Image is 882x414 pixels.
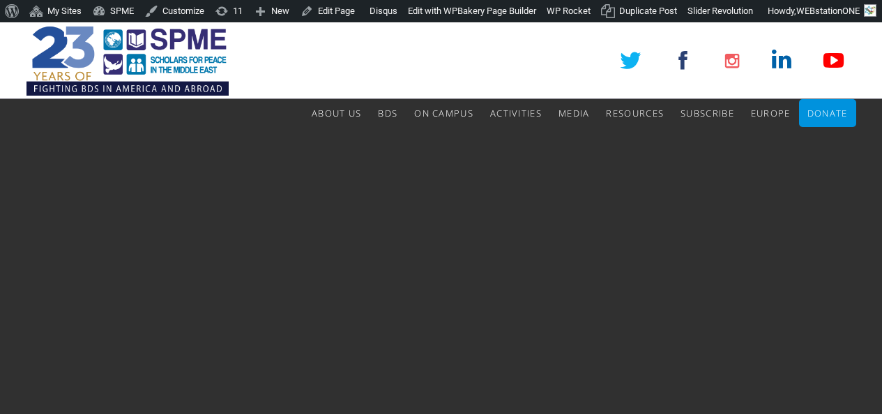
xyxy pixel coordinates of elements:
[558,99,590,127] a: Media
[490,99,542,127] a: Activities
[751,99,791,127] a: Europe
[378,99,397,127] a: BDS
[312,107,361,119] span: About Us
[414,107,473,119] span: On Campus
[606,107,664,119] span: Resources
[26,22,229,99] img: SPME
[680,99,734,127] a: Subscribe
[687,6,753,16] span: Slider Revolution
[751,107,791,119] span: Europe
[807,99,848,127] a: Donate
[378,107,397,119] span: BDS
[312,99,361,127] a: About Us
[796,6,860,16] span: WEBstationONE
[606,99,664,127] a: Resources
[414,99,473,127] a: On Campus
[490,107,542,119] span: Activities
[680,107,734,119] span: Subscribe
[807,107,848,119] span: Donate
[558,107,590,119] span: Media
